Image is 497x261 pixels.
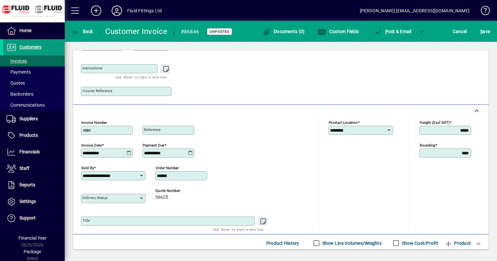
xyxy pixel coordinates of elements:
[3,177,65,193] a: Reports
[127,6,162,16] div: Fluid Fittings Ltd
[19,28,31,33] span: Home
[81,120,107,125] mat-label: Invoice number
[480,26,490,37] span: ave
[19,199,36,204] span: Settings
[261,26,306,37] button: Documents (0)
[105,26,168,37] div: Customer Invoice
[19,44,41,50] span: Customers
[19,182,35,187] span: Reports
[6,91,33,97] span: Backorders
[445,238,471,248] span: Product
[116,73,166,81] mat-hint: Use 'Enter' to start a new line
[143,143,164,147] mat-label: Payment due
[360,6,469,16] div: [PERSON_NAME] [EMAIL_ADDRESS][DOMAIN_NAME]
[6,69,31,75] span: Payments
[83,66,102,70] mat-label: Instructions
[19,215,36,220] span: Support
[451,26,469,37] button: Cancel
[81,165,94,170] mat-label: Sold by
[19,149,40,154] span: Financials
[155,189,194,193] span: Quote number
[106,5,127,17] button: Profile
[401,240,438,246] label: Show Cost/Profit
[3,100,65,111] a: Communications
[6,80,25,86] span: Quotes
[19,116,38,121] span: Suppliers
[318,29,359,34] span: Custom Fields
[3,160,65,177] a: Staff
[476,1,489,22] a: Knowledge Base
[264,237,302,249] button: Product History
[3,77,65,89] a: Quotes
[374,29,412,34] span: ost & Email
[86,5,106,17] button: Add
[3,194,65,210] a: Settings
[3,66,65,77] a: Payments
[479,26,492,37] button: Save
[3,23,65,39] a: Home
[70,26,95,37] button: Back
[155,195,168,200] span: 56625
[3,89,65,100] a: Backorders
[144,127,160,132] mat-label: Reference
[19,166,29,171] span: Staff
[81,143,102,147] mat-label: Invoice date
[3,111,65,127] a: Suppliers
[24,249,41,254] span: Package
[329,120,358,125] mat-label: Product location
[72,29,93,34] span: Back
[213,226,263,233] mat-hint: Use 'Enter' to start a new line
[321,240,381,246] label: Show Line Volumes/Weights
[441,237,474,249] button: Product
[83,89,112,93] mat-label: Courier Reference
[156,165,179,170] mat-label: Order number
[420,120,450,125] mat-label: Freight (excl GST)
[65,26,100,37] app-page-header-button: Back
[316,26,360,37] button: Custom Fields
[371,26,415,37] button: Post & Email
[6,58,27,64] span: Invoices
[420,143,435,147] mat-label: Rounding
[210,30,229,34] span: Unposted
[181,27,199,37] div: #86846
[263,29,305,34] span: Documents (0)
[385,29,388,34] span: P
[480,29,483,34] span: S
[83,196,107,200] mat-label: Delivery status
[6,102,45,108] span: Communications
[83,218,90,223] mat-label: Title
[3,55,65,66] a: Invoices
[3,144,65,160] a: Financials
[3,210,65,226] a: Support
[3,127,65,144] a: Products
[266,238,299,248] span: Product History
[18,235,47,241] span: Financial Year
[19,133,38,138] span: Products
[453,26,467,37] span: Cancel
